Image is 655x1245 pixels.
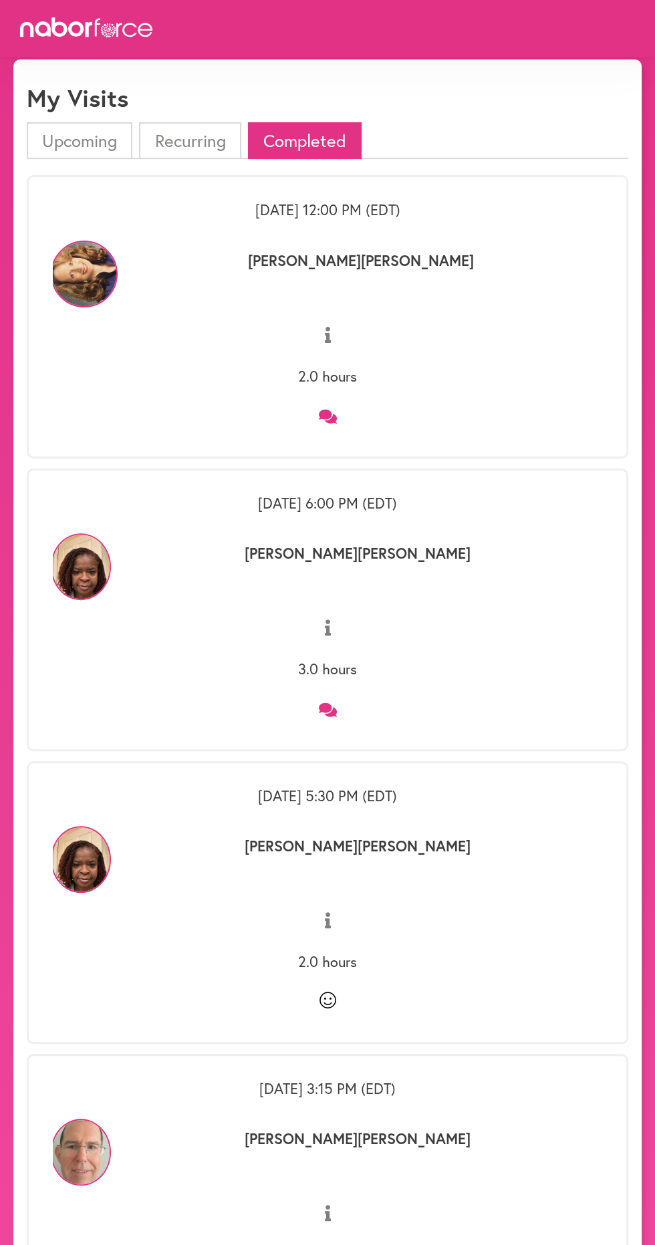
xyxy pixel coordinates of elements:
[27,122,132,159] li: Upcoming
[113,545,602,595] p: [PERSON_NAME] [PERSON_NAME]
[51,1119,111,1186] img: moNvKQjS7ibNB4VTEWwb
[51,533,111,600] img: b58fP9iDRJaMXK265Ics
[53,368,602,385] p: 2.0 hours
[27,84,128,112] h1: My Visits
[113,1130,602,1180] p: [PERSON_NAME] [PERSON_NAME]
[113,837,602,887] p: [PERSON_NAME] [PERSON_NAME]
[139,122,241,159] li: Recurring
[53,201,602,219] p: [DATE] 12:00 PM (EDT)
[53,1080,602,1097] p: [DATE] 3:15 PM (EDT)
[53,953,602,970] p: 2.0 hours
[248,122,362,159] li: Completed
[120,252,602,302] p: [PERSON_NAME] [PERSON_NAME]
[51,241,118,307] img: 18oUzAU7RROUlOaa4weh
[53,787,602,805] p: [DATE] 5:30 PM (EDT)
[51,826,111,893] img: b58fP9iDRJaMXK265Ics
[53,495,602,512] p: [DATE] 6:00 PM (EDT)
[53,660,602,678] p: 3.0 hours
